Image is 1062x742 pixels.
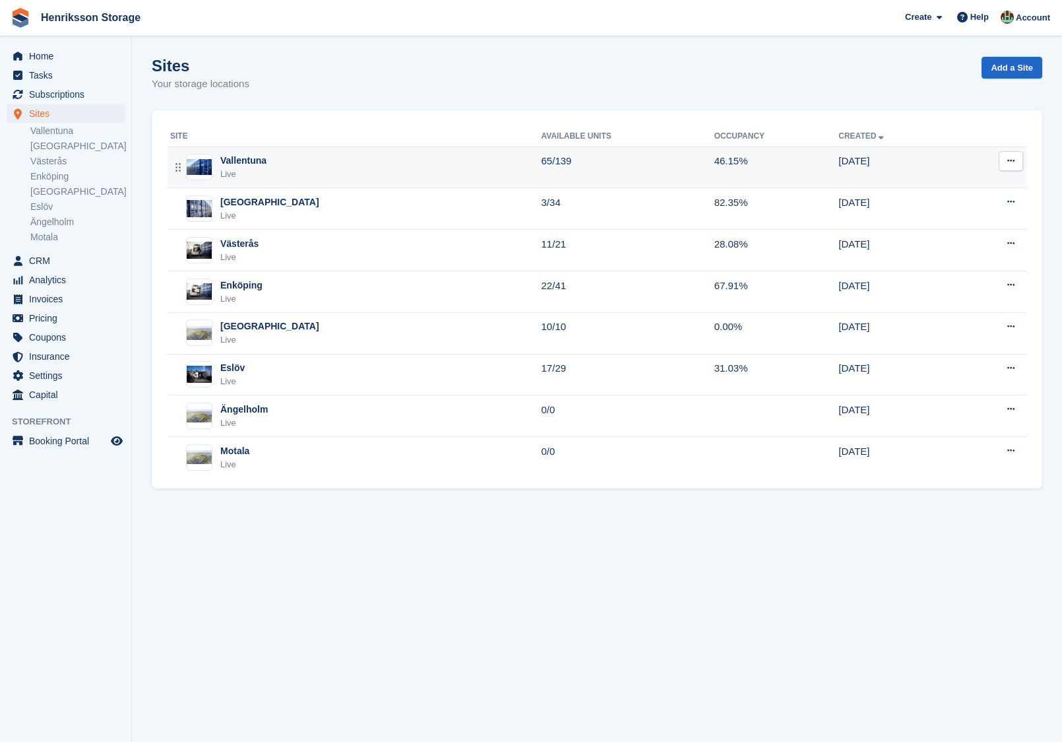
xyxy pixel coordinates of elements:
[36,7,146,28] a: Henriksson Storage
[714,271,839,313] td: 67.91%
[220,168,266,181] div: Live
[29,66,108,84] span: Tasks
[220,195,319,209] div: [GEOGRAPHIC_DATA]
[838,312,957,354] td: [DATE]
[7,104,125,123] a: menu
[29,366,108,385] span: Settings
[220,237,259,251] div: Västerås
[220,403,268,417] div: Ängelholm
[7,66,125,84] a: menu
[220,292,263,306] div: Live
[542,188,714,230] td: 3/34
[542,437,714,478] td: 0/0
[11,8,30,28] img: stora-icon-8386f47178a22dfd0bd8f6a31ec36ba5ce8667c1dd55bd0f319d3a0aa187defe.svg
[542,395,714,437] td: 0/0
[29,432,108,450] span: Booking Portal
[109,433,125,449] a: Preview store
[187,200,212,217] img: Image of Halmstad site
[714,230,839,271] td: 28.08%
[7,290,125,308] a: menu
[30,140,125,152] a: [GEOGRAPHIC_DATA]
[1016,11,1050,24] span: Account
[220,251,259,264] div: Live
[714,354,839,395] td: 31.03%
[220,417,268,430] div: Live
[542,147,714,188] td: 65/139
[838,395,957,437] td: [DATE]
[152,77,249,92] p: Your storage locations
[187,159,212,175] img: Image of Vallentuna site
[714,312,839,354] td: 0.00%
[1001,11,1014,24] img: Isak Martinelle
[838,230,957,271] td: [DATE]
[838,147,957,188] td: [DATE]
[220,154,266,168] div: Vallentuna
[29,271,108,289] span: Analytics
[7,309,125,327] a: menu
[152,57,249,75] h1: Sites
[838,271,957,313] td: [DATE]
[30,170,125,183] a: Enköping
[982,57,1042,79] a: Add a Site
[30,231,125,244] a: Motala
[7,432,125,450] a: menu
[220,209,319,222] div: Live
[838,188,957,230] td: [DATE]
[187,326,212,340] img: Image of Kristianstad site
[7,47,125,65] a: menu
[542,354,714,395] td: 17/29
[7,347,125,366] a: menu
[7,366,125,385] a: menu
[29,85,108,104] span: Subscriptions
[220,444,249,458] div: Motala
[838,354,957,395] td: [DATE]
[12,415,131,428] span: Storefront
[7,85,125,104] a: menu
[220,375,245,388] div: Live
[542,271,714,313] td: 22/41
[542,126,714,147] th: Available Units
[187,366,212,383] img: Image of Eslöv site
[187,450,212,464] img: Image of Motala site
[905,11,931,24] span: Create
[714,126,839,147] th: Occupancy
[29,104,108,123] span: Sites
[29,252,108,270] span: CRM
[838,437,957,478] td: [DATE]
[542,230,714,271] td: 11/21
[29,386,108,404] span: Capital
[7,271,125,289] a: menu
[30,216,125,228] a: Ängelholm
[220,361,245,375] div: Eslöv
[29,347,108,366] span: Insurance
[7,252,125,270] a: menu
[29,290,108,308] span: Invoices
[168,126,542,147] th: Site
[29,328,108,347] span: Coupons
[187,242,212,259] img: Image of Västerås site
[30,125,125,137] a: Vallentuna
[970,11,989,24] span: Help
[30,155,125,168] a: Västerås
[187,283,212,300] img: Image of Enköping site
[29,47,108,65] span: Home
[220,458,249,471] div: Live
[29,309,108,327] span: Pricing
[714,147,839,188] td: 46.15%
[542,312,714,354] td: 10/10
[30,185,125,198] a: [GEOGRAPHIC_DATA]
[220,279,263,292] div: Enköping
[30,201,125,213] a: Eslöv
[7,328,125,347] a: menu
[220,333,319,347] div: Live
[220,320,319,333] div: [GEOGRAPHIC_DATA]
[714,188,839,230] td: 82.35%
[7,386,125,404] a: menu
[187,409,212,423] img: Image of Ängelholm site
[838,131,887,141] a: Created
